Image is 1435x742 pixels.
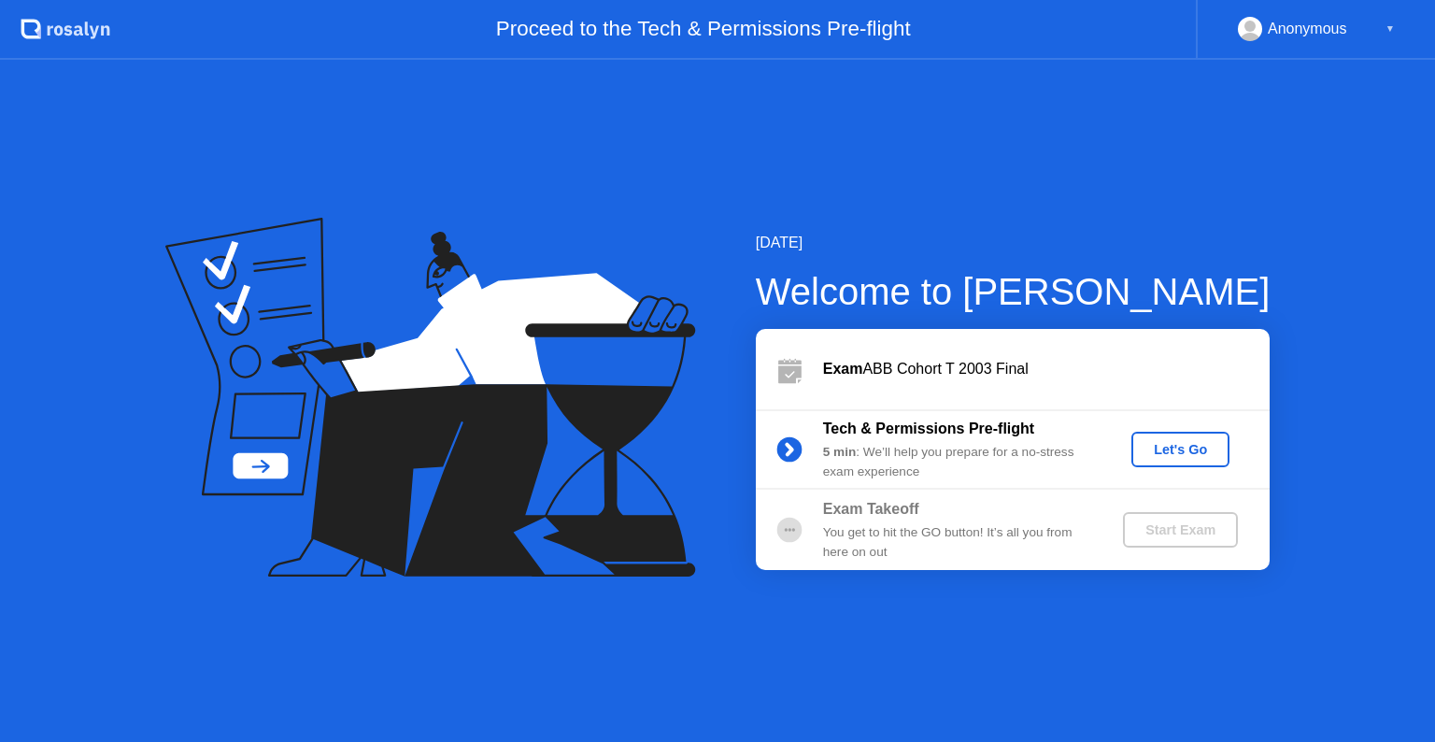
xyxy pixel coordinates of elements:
button: Let's Go [1131,432,1229,467]
b: Exam [823,361,863,377]
b: 5 min [823,445,857,459]
div: You get to hit the GO button! It’s all you from here on out [823,523,1092,562]
div: Let's Go [1139,442,1222,457]
div: [DATE] [756,232,1271,254]
b: Tech & Permissions Pre-flight [823,421,1034,436]
div: ABB Cohort T 2003 Final [823,358,1270,380]
div: Start Exam [1130,522,1230,537]
button: Start Exam [1123,512,1238,548]
b: Exam Takeoff [823,501,919,517]
div: : We’ll help you prepare for a no-stress exam experience [823,443,1092,481]
div: Welcome to [PERSON_NAME] [756,264,1271,320]
div: ▼ [1385,17,1395,41]
div: Anonymous [1268,17,1347,41]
